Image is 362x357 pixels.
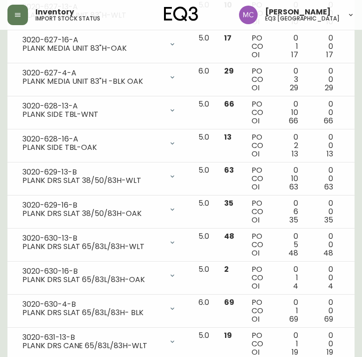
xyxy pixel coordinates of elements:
span: 19 [224,330,232,341]
div: 0 5 [278,232,298,257]
div: 0 0 [313,34,333,59]
td: 5.0 [191,195,217,229]
div: PO CO [252,199,263,224]
td: 5.0 [191,162,217,195]
div: PO CO [252,34,263,59]
div: 0 0 [313,67,333,92]
div: PO CO [252,265,263,290]
span: 35 [224,198,233,209]
span: 69 [289,314,298,324]
td: 5.0 [191,30,217,63]
div: 3020-628-16-APLANK SIDE TBL-OAK [15,133,184,154]
div: 0 0 [313,133,333,158]
td: 6.0 [191,295,217,328]
img: logo [164,7,198,21]
span: 13 [292,148,298,159]
span: 35 [289,215,298,225]
div: 0 10 [278,166,298,191]
div: 3020-629-16-B [22,201,163,209]
span: [PERSON_NAME] [265,8,331,16]
div: 0 3 [278,67,298,92]
span: 66 [324,115,333,126]
div: PLANK DRS CANE 65/83L/83H-WLT [22,342,163,350]
div: PLANK DRS SLAT 65/83L/83H-WLT [22,242,163,251]
div: 3020-630-13-B [22,234,163,242]
span: 29 [224,66,234,76]
div: 0 0 [313,166,333,191]
span: 13 [327,148,333,159]
span: 17 [291,49,298,60]
span: 63 [289,182,298,192]
div: PLANK SIDE TBL-WNT [22,110,163,119]
div: PLANK MEDIA UNIT 83"H -BLK OAK [22,77,163,86]
div: 3020-627-4-A [22,69,163,77]
span: OI [252,82,260,93]
div: PLANK DRS SLAT 38/50/83H-OAK [22,209,163,218]
div: 3020-627-16-APLANK MEDIA UNIT 83"H-OAK [15,34,184,54]
span: OI [252,215,260,225]
div: 3020-628-13-APLANK SIDE TBL-WNT [15,100,184,121]
span: 48 [323,248,333,258]
div: 0 0 [313,232,333,257]
div: 0 1 [278,265,298,290]
div: 3020-628-16-A [22,135,163,143]
h5: eq3 [GEOGRAPHIC_DATA] [265,16,340,21]
div: PLANK MEDIA UNIT 83"H-OAK [22,44,163,53]
span: 17 [326,49,333,60]
span: Inventory [35,8,74,16]
span: OI [252,115,260,126]
div: PLANK DRS SLAT 38/50/83H-WLT [22,176,163,185]
div: PO CO [252,67,263,92]
span: OI [252,248,260,258]
div: 3020-630-4-BPLANK DRS SLAT 65/83L/83H- BLK [15,298,184,319]
div: 0 1 [278,298,298,323]
div: 0 2 [278,133,298,158]
div: 3020-630-4-B [22,300,163,309]
span: OI [252,314,260,324]
span: 2 [224,264,229,275]
td: 5.0 [191,96,217,129]
td: 6.0 [191,63,217,96]
span: OI [252,281,260,291]
div: 0 0 [313,199,333,224]
span: OI [252,148,260,159]
div: PO CO [252,166,263,191]
div: PO CO [252,133,263,158]
span: 63 [324,182,333,192]
div: PO CO [252,331,263,357]
div: 3020-630-16-BPLANK DRS SLAT 65/83L/83H-OAK [15,265,184,286]
td: 5.0 [191,262,217,295]
h5: import stock status [35,16,100,21]
td: 5.0 [191,229,217,262]
span: 4 [328,281,333,291]
div: PO CO [252,100,263,125]
span: 69 [224,297,234,308]
div: 3020-630-13-BPLANK DRS SLAT 65/83L/83H-WLT [15,232,184,253]
div: 3020-631-13-B [22,333,163,342]
div: 0 0 [313,298,333,323]
span: 66 [224,99,234,109]
span: OI [252,182,260,192]
span: 69 [324,314,333,324]
span: 4 [293,281,298,291]
div: PLANK DRS SLAT 65/83L/83H- BLK [22,309,163,317]
div: 0 1 [278,34,298,59]
div: 3020-630-16-B [22,267,163,276]
div: 3020-627-4-APLANK MEDIA UNIT 83"H -BLK OAK [15,67,184,88]
div: 3020-628-13-A [22,102,163,110]
div: 0 1 [278,331,298,357]
img: 6dbdb61c5655a9a555815750a11666cc [239,6,258,24]
span: 35 [324,215,333,225]
div: 0 0 [313,331,333,357]
div: 3020-629-13-BPLANK DRS SLAT 38/50/83H-WLT [15,166,184,187]
div: PO CO [252,298,263,323]
span: 63 [224,165,234,175]
span: 29 [290,82,298,93]
span: 66 [289,115,298,126]
div: PLANK DRS SLAT 65/83L/83H-OAK [22,276,163,284]
div: 0 6 [278,199,298,224]
span: 13 [224,132,232,142]
span: 29 [325,82,333,93]
span: 48 [224,231,234,242]
span: 17 [224,33,232,43]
